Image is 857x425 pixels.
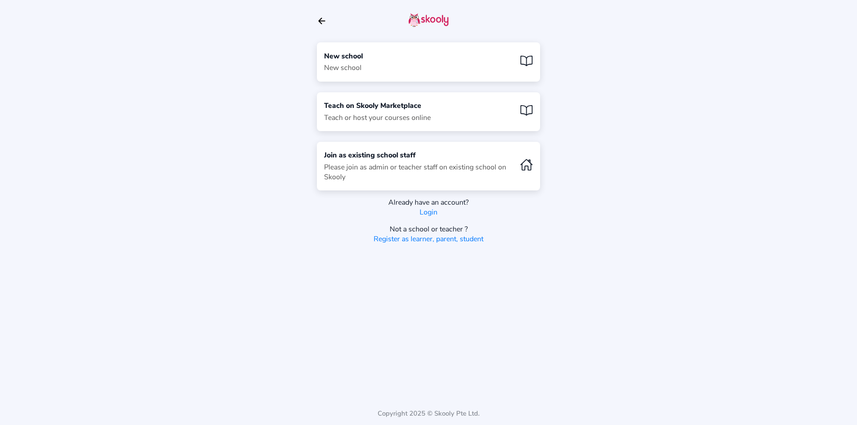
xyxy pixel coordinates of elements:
[520,158,533,171] ion-icon: home outline
[324,162,513,182] div: Please join as admin or teacher staff on existing school on Skooly
[520,104,533,117] ion-icon: book outline
[317,198,540,207] div: Already have an account?
[324,63,363,73] div: New school
[317,224,540,234] div: Not a school or teacher ?
[374,234,483,244] a: Register as learner, parent, student
[324,101,431,111] div: Teach on Skooly Marketplace
[317,16,327,26] button: arrow back outline
[408,13,449,27] img: skooly-logo.png
[520,54,533,67] ion-icon: book outline
[324,150,513,160] div: Join as existing school staff
[324,51,363,61] div: New school
[324,113,431,123] div: Teach or host your courses online
[420,207,437,217] a: Login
